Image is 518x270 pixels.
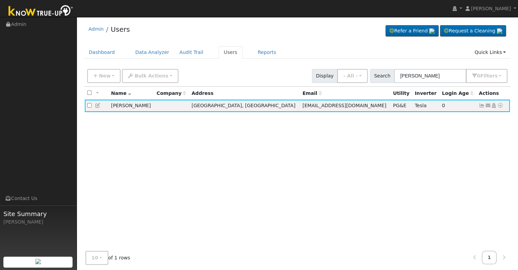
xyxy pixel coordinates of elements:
[415,90,437,97] div: Inverter
[99,73,110,79] span: New
[122,69,178,83] button: Bulk Actions
[111,90,131,96] span: Name
[393,90,410,97] div: Utility
[157,90,186,96] span: Company name
[429,28,435,34] img: retrieve
[130,46,174,59] a: Data Analyzer
[442,90,473,96] span: Days since last login
[302,90,321,96] span: Email
[92,255,98,260] span: 10
[3,209,73,218] span: Site Summary
[337,69,368,83] button: - All -
[84,46,120,59] a: Dashboard
[495,73,497,79] span: s
[480,73,498,79] span: Filter
[491,103,497,108] a: Login As
[89,26,104,32] a: Admin
[386,25,439,37] a: Refer a Friend
[471,6,511,11] span: [PERSON_NAME]
[219,46,242,59] a: Users
[442,103,445,108] span: 10/03/2025 10:11:22 AM
[497,102,503,109] a: Other actions
[5,4,77,19] img: Know True-Up
[466,69,507,83] button: 0Filters
[111,25,130,33] a: Users
[95,103,101,108] a: Edit User
[87,69,121,83] button: New
[85,251,130,265] span: of 1 rows
[253,46,281,59] a: Reports
[35,259,41,264] img: retrieve
[85,251,108,265] button: 10
[135,73,168,79] span: Bulk Actions
[440,25,506,37] a: Request a Cleaning
[109,100,154,112] td: [PERSON_NAME]
[393,103,406,108] span: PG&E
[370,69,394,83] span: Search
[479,90,507,97] div: Actions
[469,46,511,59] a: Quick Links
[485,102,491,109] a: fergusonpatrickj@gmail.com
[415,103,427,108] span: Tesla
[191,90,298,97] div: Address
[482,251,497,264] a: 1
[189,100,300,112] td: [GEOGRAPHIC_DATA], [GEOGRAPHIC_DATA]
[312,69,338,83] span: Display
[174,46,208,59] a: Audit Trail
[3,218,73,226] div: [PERSON_NAME]
[479,103,485,108] a: Show Graph
[302,103,386,108] span: [EMAIL_ADDRESS][DOMAIN_NAME]
[497,28,502,34] img: retrieve
[394,69,466,83] input: Search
